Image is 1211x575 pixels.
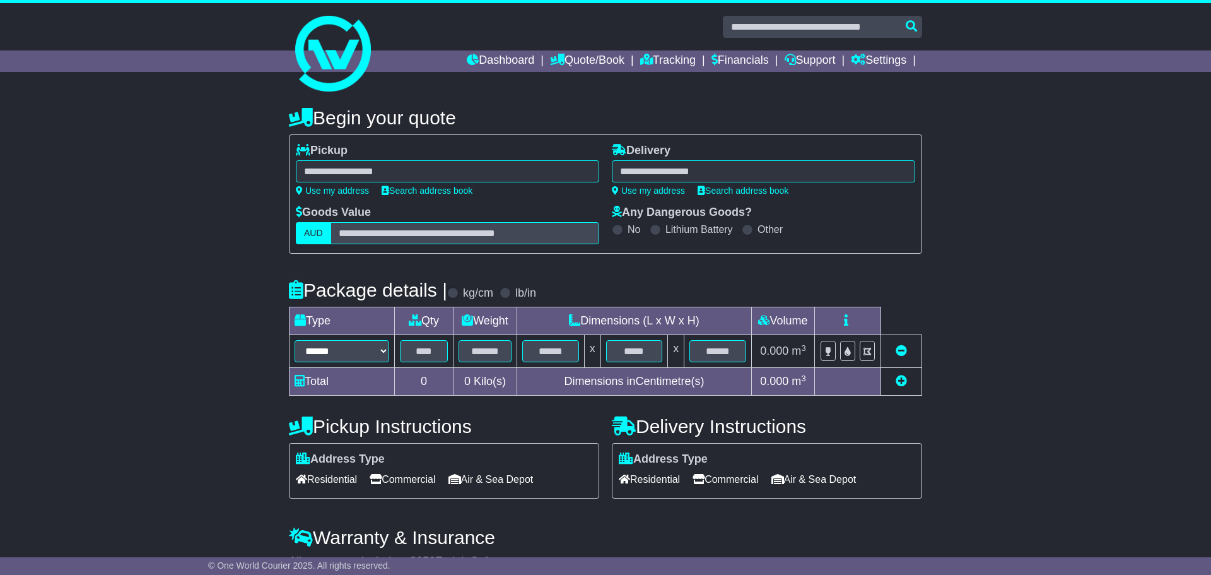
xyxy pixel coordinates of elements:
td: Total [290,368,395,396]
span: 0.000 [760,375,788,388]
td: Qty [395,307,453,335]
a: Support [785,50,836,72]
span: Air & Sea Depot [448,470,534,489]
label: No [628,223,640,235]
td: 0 [395,368,453,396]
span: Residential [296,470,357,489]
label: kg/cm [463,287,493,300]
label: Delivery [612,144,670,158]
label: Address Type [619,453,708,466]
td: x [584,335,600,368]
label: Other [758,223,783,235]
h4: Delivery Instructions [612,416,922,437]
a: Remove this item [896,345,907,357]
td: Dimensions in Centimetre(s) [517,368,751,396]
label: AUD [296,222,331,244]
a: Search address book [698,186,788,196]
td: Dimensions (L x W x H) [517,307,751,335]
div: All our quotes include a $ FreightSafe warranty. [289,555,922,569]
td: Type [290,307,395,335]
td: x [668,335,684,368]
span: m [792,345,806,357]
a: Tracking [640,50,696,72]
a: Use my address [296,186,369,196]
span: m [792,375,806,388]
a: Add new item [896,375,907,388]
td: Kilo(s) [453,368,517,396]
span: 0.000 [760,345,788,357]
span: Commercial [693,470,758,489]
span: Commercial [370,470,435,489]
a: Quote/Book [550,50,624,72]
label: lb/in [515,287,536,300]
h4: Pickup Instructions [289,416,599,437]
label: Goods Value [296,206,371,220]
span: 250 [416,555,435,567]
a: Settings [851,50,906,72]
label: Address Type [296,453,385,466]
a: Dashboard [467,50,534,72]
a: Financials [711,50,769,72]
span: 0 [464,375,471,388]
h4: Warranty & Insurance [289,527,922,548]
h4: Begin your quote [289,107,922,128]
label: Any Dangerous Goods? [612,206,752,220]
td: Volume [751,307,814,335]
label: Pickup [296,144,348,158]
a: Search address book [382,186,472,196]
span: Air & Sea Depot [771,470,857,489]
h4: Package details | [289,280,447,300]
sup: 3 [801,343,806,353]
td: Weight [453,307,517,335]
span: © One World Courier 2025. All rights reserved. [208,560,390,571]
sup: 3 [801,374,806,383]
label: Lithium Battery [665,223,733,235]
span: Residential [619,470,680,489]
a: Use my address [612,186,685,196]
